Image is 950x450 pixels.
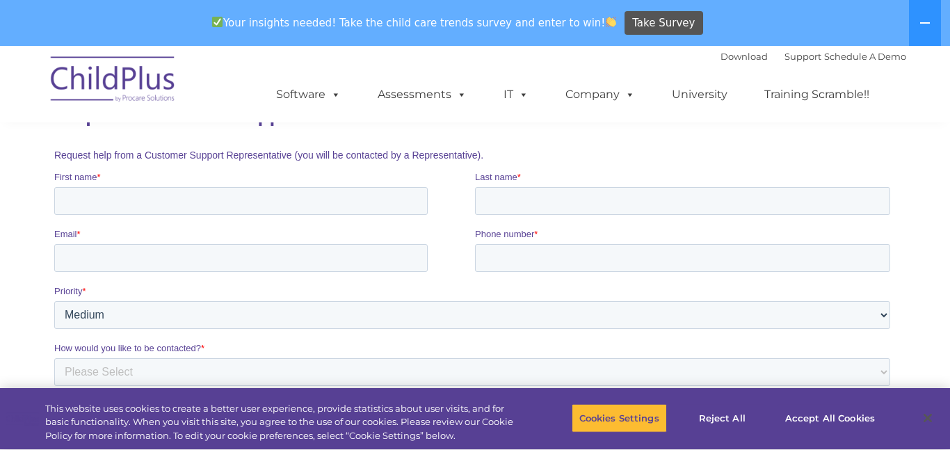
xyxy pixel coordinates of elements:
span: Take Survey [632,11,695,35]
a: Download [720,51,768,62]
button: Cookies Settings [572,403,667,433]
button: Close [912,403,943,433]
div: This website uses cookies to create a better user experience, provide statistics about user visit... [45,402,522,443]
a: Company [552,81,649,109]
button: Accept All Cookies [778,403,883,433]
img: 👏 [606,17,616,27]
img: ✅ [212,17,223,27]
a: Assessments [364,81,481,109]
img: ChildPlus by Procare Solutions [44,47,183,116]
a: IT [490,81,542,109]
span: Your insights needed! Take the child care trends survey and enter to win! [206,9,622,36]
a: Schedule A Demo [824,51,906,62]
button: Reject All [679,403,766,433]
span: Last name [421,81,463,91]
span: Phone number [421,138,480,148]
a: Software [262,81,355,109]
a: University [658,81,741,109]
a: Support [784,51,821,62]
a: Training Scramble!! [750,81,883,109]
font: | [720,51,906,62]
a: Take Survey [625,11,703,35]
